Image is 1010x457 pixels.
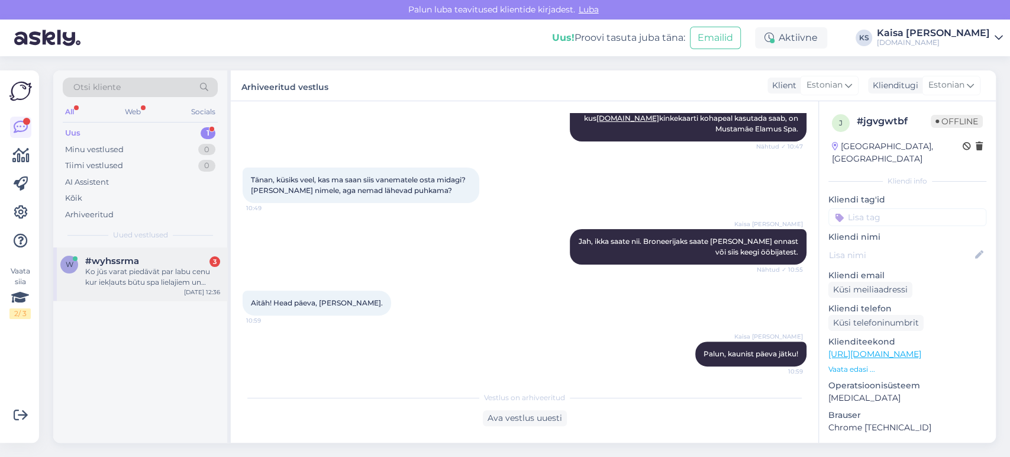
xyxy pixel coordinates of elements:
div: AI Assistent [65,176,109,188]
span: j [839,118,843,127]
p: Klienditeekond [828,336,986,348]
span: Kaisa [PERSON_NAME] [734,220,803,228]
div: Socials [189,104,218,120]
b: Uus! [552,32,575,43]
span: Kaisa [PERSON_NAME] [734,332,803,341]
div: Web [122,104,143,120]
div: Kõik [65,192,82,204]
div: [DATE] 12:36 [184,288,220,297]
div: Vaata siia [9,266,31,319]
a: [URL][DOMAIN_NAME] [828,349,921,359]
div: 2 / 3 [9,308,31,319]
div: Tiimi vestlused [65,160,123,172]
p: Chrome [TECHNICAL_ID] [828,421,986,434]
div: All [63,104,76,120]
span: Offline [931,115,983,128]
span: 10:59 [246,316,291,325]
div: Ko jūs varat piedāvāt par labu cenu kur iekļauts būtu spa lielajiem un aqua parks bērniem. [85,266,220,288]
p: Brauser [828,409,986,421]
div: 3 [209,256,220,267]
img: Askly Logo [9,80,32,102]
div: # jgvgwtbf [857,114,931,128]
div: 0 [198,160,215,172]
span: Vestlus on arhiveeritud [484,392,565,403]
span: Otsi kliente [73,81,121,94]
div: Kliendi info [828,176,986,186]
span: Estonian [806,79,843,92]
p: [MEDICAL_DATA] [828,392,986,404]
p: Vaata edasi ... [828,364,986,375]
span: Jah, ikka saate nii. Broneerijaks saate [PERSON_NAME] ennast või siis keegi ööbijatest. [579,237,800,256]
span: Nähtud ✓ 10:55 [757,265,803,274]
p: Kliendi telefon [828,302,986,315]
input: Lisa nimi [829,249,973,262]
div: Ava vestlus uuesti [483,410,567,426]
p: Operatsioonisüsteem [828,379,986,392]
div: Küsi telefoninumbrit [828,315,924,331]
div: Uus [65,127,80,139]
div: Proovi tasuta juba täna: [552,31,685,45]
p: Kliendi tag'id [828,194,986,206]
div: Klienditugi [868,79,918,92]
a: [DOMAIN_NAME] [596,114,659,123]
div: 0 [198,144,215,156]
div: Kaisa [PERSON_NAME] [877,28,990,38]
div: Aktiivne [755,27,827,49]
p: Kliendi nimi [828,231,986,243]
a: Kaisa [PERSON_NAME][DOMAIN_NAME] [877,28,1003,47]
button: Emailid [690,27,741,49]
span: 10:59 [759,367,803,376]
span: Tänan, küsiks veel, kas ma saan siis vanematele osta midagi? [PERSON_NAME] nimele, aga nemad lähe... [251,175,467,195]
span: Estonian [928,79,964,92]
span: 10:49 [246,204,291,213]
div: [DOMAIN_NAME] [877,38,990,47]
div: KS [856,30,872,46]
div: 1 [201,127,215,139]
div: Klient [767,79,796,92]
span: Palun, kaunist päeva jätku! [704,349,798,358]
span: Uued vestlused [113,230,168,240]
div: Arhiveeritud [65,209,114,221]
p: Kliendi email [828,269,986,282]
span: Luba [575,4,602,15]
div: [GEOGRAPHIC_DATA], [GEOGRAPHIC_DATA] [832,140,963,165]
span: #wyhssrma [85,256,139,266]
div: Küsi meiliaadressi [828,282,912,298]
div: Minu vestlused [65,144,124,156]
input: Lisa tag [828,208,986,226]
span: Aitäh! Head päeva, [PERSON_NAME]. [251,298,383,307]
label: Arhiveeritud vestlus [241,78,328,94]
span: w [66,260,73,269]
span: Nähtud ✓ 10:47 [756,142,803,151]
